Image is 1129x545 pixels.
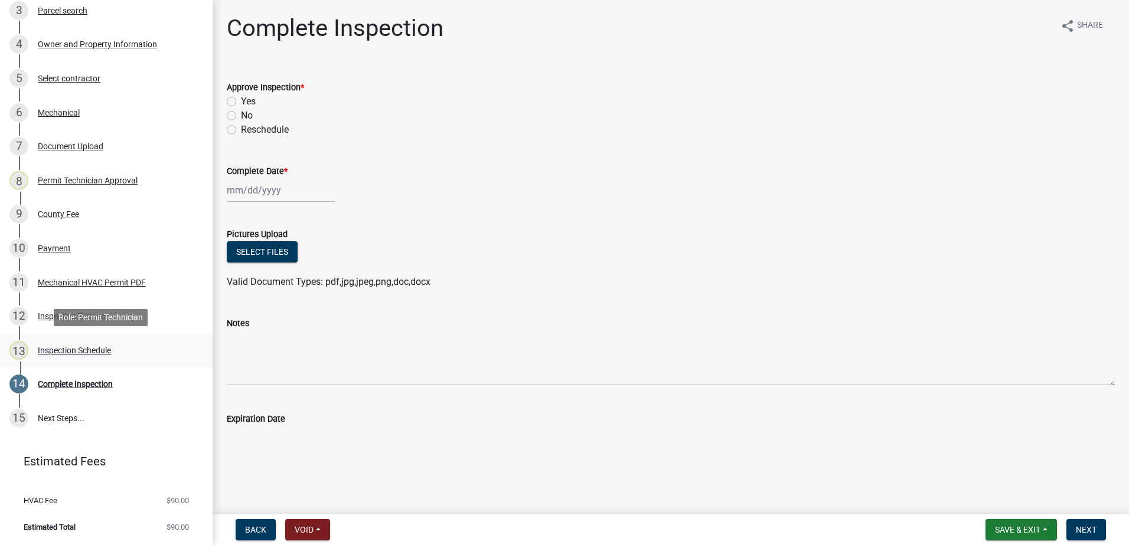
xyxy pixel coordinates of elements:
a: Estimated Fees [9,449,194,473]
label: Yes [241,94,256,109]
div: 8 [9,171,28,190]
button: Void [285,519,330,540]
i: share [1061,19,1075,33]
button: Back [236,519,276,540]
div: Mechanical [38,109,80,117]
span: Back [245,525,266,534]
span: Share [1077,19,1103,33]
button: Select files [227,241,298,262]
label: No [241,109,253,123]
div: Select contractor [38,74,100,83]
div: Mechanical HVAC Permit PDF [38,278,146,287]
div: Inspection Request [38,312,108,320]
div: 5 [9,69,28,88]
div: County Fee [38,210,79,218]
button: Next [1066,519,1106,540]
label: Reschedule [241,123,289,137]
h1: Complete Inspection [227,14,443,42]
span: Next [1076,525,1097,534]
div: 4 [9,35,28,54]
div: Permit Technician Approval [38,176,138,185]
div: 12 [9,307,28,326]
div: 9 [9,205,28,224]
div: Complete Inspection [38,380,113,388]
span: HVAC Fee [24,497,57,504]
div: 13 [9,341,28,360]
div: Payment [38,244,71,252]
label: Complete Date [227,168,288,176]
div: Role: Permit Technician [54,309,148,326]
label: Pictures Upload [227,231,288,239]
span: Estimated Total [24,523,76,531]
div: 3 [9,1,28,20]
div: 11 [9,273,28,292]
button: Save & Exit [986,519,1057,540]
label: Notes [227,320,249,328]
span: Valid Document Types: pdf,jpg,jpeg,png,doc,docx [227,276,430,287]
label: Approve Inspection [227,84,304,92]
div: 6 [9,103,28,122]
div: Parcel search [38,6,87,15]
div: 14 [9,375,28,393]
input: mm/dd/yyyy [227,178,335,202]
div: 15 [9,409,28,428]
span: $90.00 [167,523,189,531]
div: 10 [9,239,28,258]
div: Owner and Property Information [38,40,157,48]
label: Expiration Date [227,415,285,423]
button: shareShare [1051,14,1112,37]
div: Inspection Schedule [38,346,111,354]
div: 7 [9,137,28,156]
span: Void [295,525,314,534]
span: Save & Exit [995,525,1040,534]
div: Document Upload [38,142,103,150]
span: $90.00 [167,497,189,504]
